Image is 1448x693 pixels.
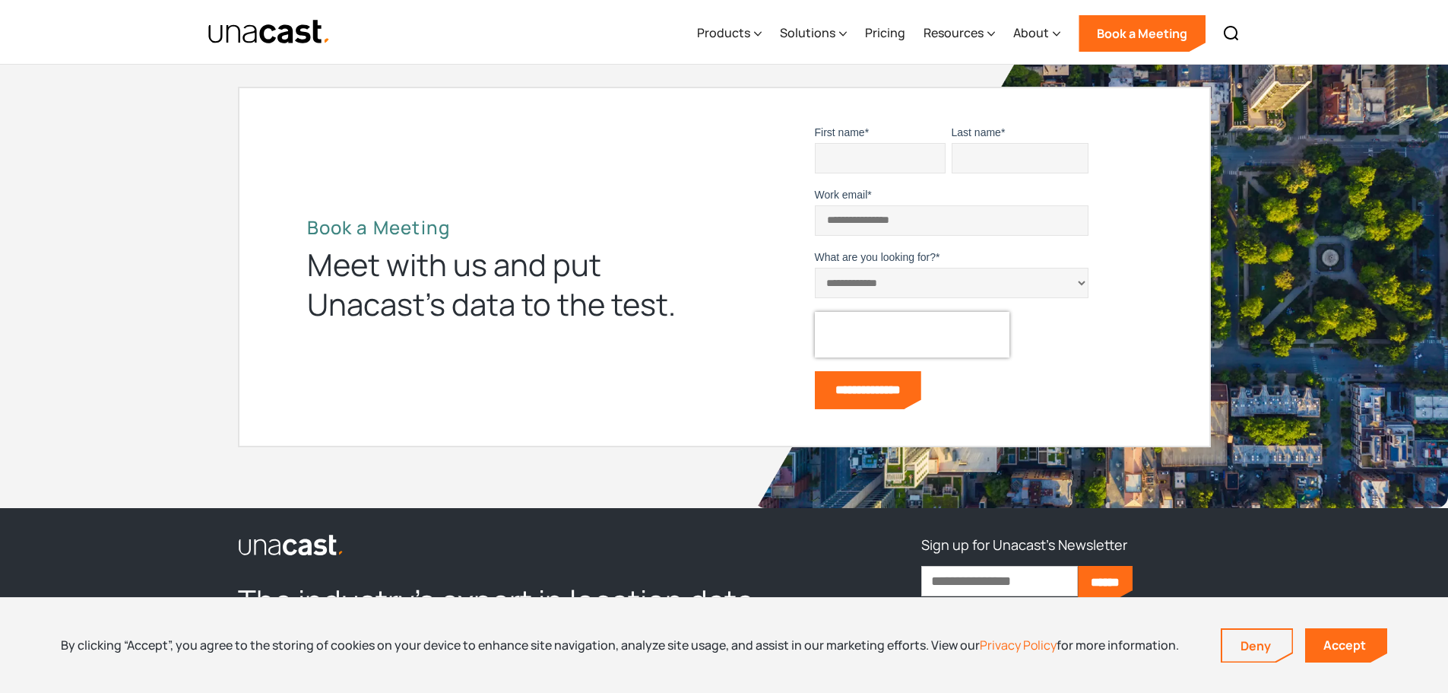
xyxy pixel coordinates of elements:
a: Deny [1222,630,1292,662]
a: home [208,19,331,46]
img: Search icon [1222,24,1240,43]
div: About [1013,24,1049,42]
span: What are you looking for? [815,251,936,263]
div: Resources [924,2,995,65]
h3: Sign up for Unacast's Newsletter [921,532,1127,557]
div: Products [697,2,762,65]
a: Book a Meeting [1079,15,1206,52]
h2: The industry’s expert in location data [238,581,795,621]
img: Unacast text logo [208,19,331,46]
div: Resources [924,24,984,42]
div: Meet with us and put Unacast’s data to the test. [307,245,702,324]
div: Solutions [780,2,847,65]
h2: Book a Meeting [307,216,702,239]
a: Privacy Policy [980,637,1057,653]
a: Pricing [865,2,905,65]
div: Products [697,24,750,42]
a: link to the homepage [238,532,795,557]
div: By clicking “Accept”, you agree to the storing of cookies on your device to enhance site navigati... [61,637,1179,653]
a: Accept [1305,628,1387,663]
span: First name [815,126,865,138]
div: Solutions [780,24,835,42]
div: About [1013,2,1060,65]
span: Work email [815,189,868,201]
iframe: reCAPTCHA [815,312,1009,358]
span: Last name [952,126,1001,138]
img: Unacast logo [238,534,344,557]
